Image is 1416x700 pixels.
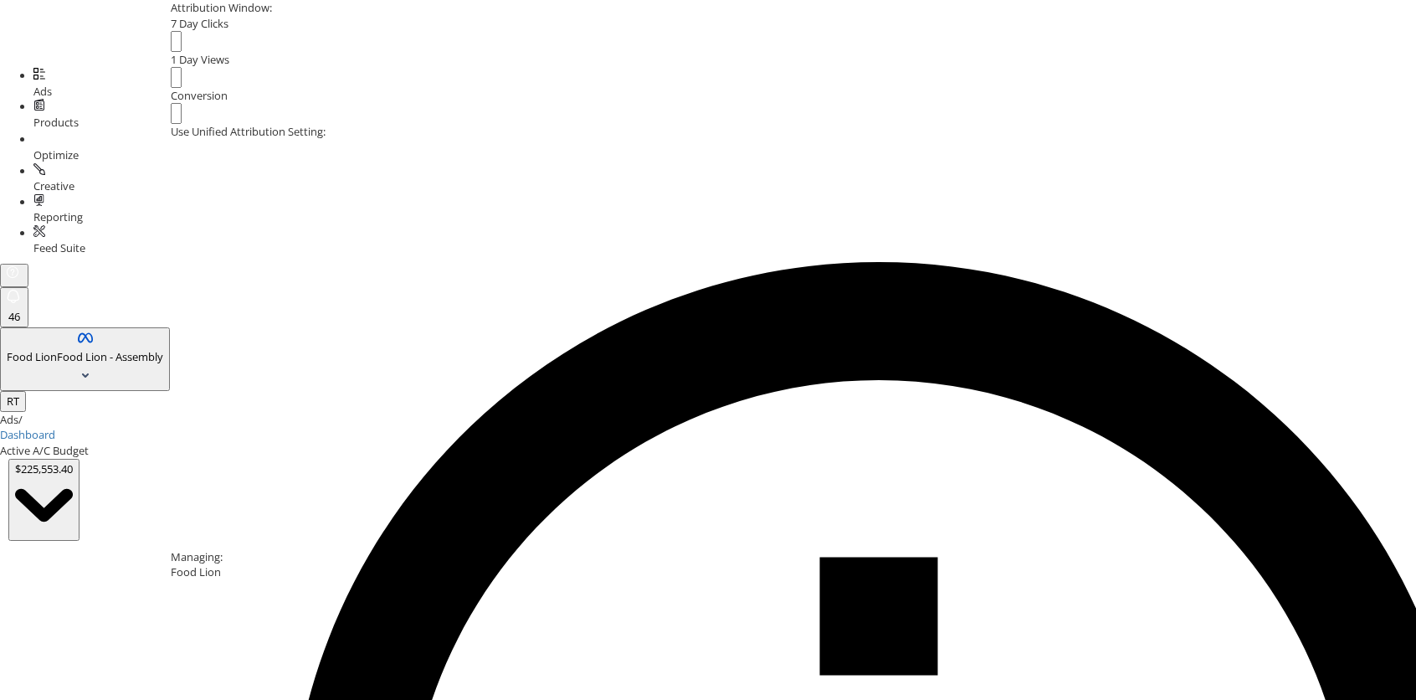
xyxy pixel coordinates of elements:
[7,349,57,364] span: Food Lion
[171,124,326,140] label: Use Unified Attribution Setting:
[33,178,74,193] span: Creative
[33,209,83,224] span: Reporting
[33,115,79,130] span: Products
[18,412,23,427] span: /
[7,394,19,409] span: RT
[171,88,228,103] span: Conversion
[33,147,79,162] span: Optimize
[57,349,163,364] span: Food Lion - Assembly
[171,16,228,31] span: 7 Day Clicks
[7,309,22,325] div: 46
[33,84,52,99] span: Ads
[15,461,73,477] div: $225,553.40
[8,459,80,541] button: $225,553.40
[171,52,229,67] span: 1 Day Views
[33,240,85,255] span: Feed Suite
